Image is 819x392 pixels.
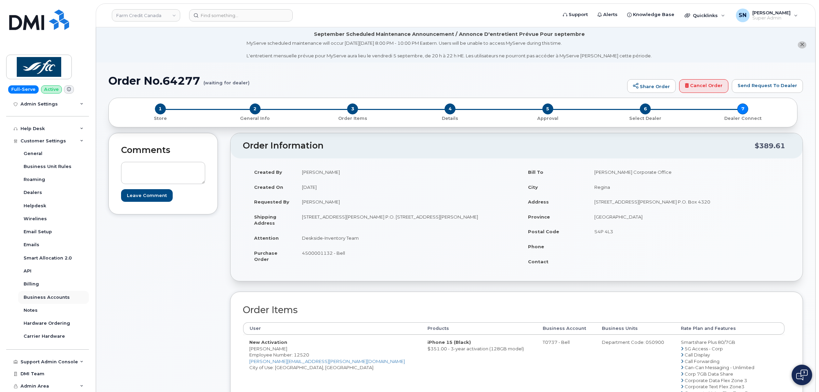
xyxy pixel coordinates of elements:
span: 1 [155,103,166,114]
th: Products [421,322,537,335]
strong: Attention [254,235,279,241]
td: Deskside-Inventory Team [296,230,512,246]
strong: New Activation [249,339,287,345]
div: Department Code: 050900 [602,339,669,346]
strong: Bill To [528,169,543,175]
button: close notification [798,41,806,48]
strong: Requested By [254,199,289,205]
a: 2 General Info [206,114,304,122]
a: [PERSON_NAME][EMAIL_ADDRESS][PERSON_NAME][DOMAIN_NAME] [249,359,405,364]
span: 4 [445,103,455,114]
strong: Created By [254,169,282,175]
p: Order Items [307,115,399,122]
td: [PERSON_NAME] [296,165,512,180]
a: 3 Order Items [304,114,401,122]
th: User [243,322,421,335]
h1: Order No.64277 [108,75,624,87]
strong: Phone [528,244,544,249]
a: Share Order [627,79,676,93]
div: MyServe scheduled maintenance will occur [DATE][DATE] 8:00 PM - 10:00 PM Eastern. Users will be u... [247,40,652,59]
td: [STREET_ADDRESS][PERSON_NAME] P.O. [STREET_ADDRESS][PERSON_NAME] [296,209,512,230]
span: Call Display [685,352,710,358]
div: September Scheduled Maintenance Announcement / Annonce D'entretient Prévue Pour septembre [314,31,585,38]
span: Employee Number: 12520 [249,352,309,358]
th: Business Units [596,322,675,335]
span: Call Forwarding [685,359,719,364]
span: Corporate Data Flex Zone 3 [685,378,747,383]
a: 5 Approval [499,114,596,122]
img: Open chat [796,369,808,380]
strong: Postal Code [528,229,559,234]
a: 6 Select Dealer [596,114,694,122]
td: [GEOGRAPHIC_DATA] [588,209,785,224]
p: Store [117,115,203,122]
strong: Shipping Address [254,214,276,226]
small: (waiting for dealer) [203,75,250,85]
th: Business Account [537,322,596,335]
td: [PERSON_NAME] [296,194,512,209]
td: [DATE] [296,180,512,195]
span: 3 [347,103,358,114]
input: Leave Comment [121,189,173,202]
strong: Purchase Order [254,250,277,262]
strong: City [528,184,538,190]
h2: Comments [121,145,205,155]
p: Approval [502,115,594,122]
h2: Order Items [243,305,785,315]
strong: Address [528,199,549,205]
span: 5G Access - Corp [685,346,723,351]
a: Send Request To Dealer [732,79,803,93]
span: Can-Can Messaging - Unlimited [685,365,754,370]
p: Select Dealer [599,115,691,122]
span: Corporate Text Flex Zone3 [685,384,744,389]
div: $389.61 [755,139,785,152]
span: 2 [250,103,261,114]
td: [PERSON_NAME] Corporate Office [588,165,785,180]
strong: Created On [254,184,283,190]
strong: Province [528,214,550,220]
span: 5 [542,103,553,114]
p: General Info [209,115,301,122]
span: 4500001132 - Bell [302,250,345,256]
th: Rate Plan and Features [675,322,784,335]
h2: Order Information [243,141,755,151]
strong: Contact [528,259,549,264]
td: Regina [588,180,785,195]
td: [STREET_ADDRESS][PERSON_NAME] P.O. Box 4320 [588,194,785,209]
td: S4P 4L3 [588,224,785,239]
strong: iPhone 15 (Black) [427,339,471,345]
span: 6 [640,103,651,114]
a: 4 Details [401,114,499,122]
span: Corp 7GB Data Share [685,371,733,377]
a: Cancel Order [679,79,728,93]
p: Details [404,115,496,122]
a: 1 Store [114,114,206,122]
